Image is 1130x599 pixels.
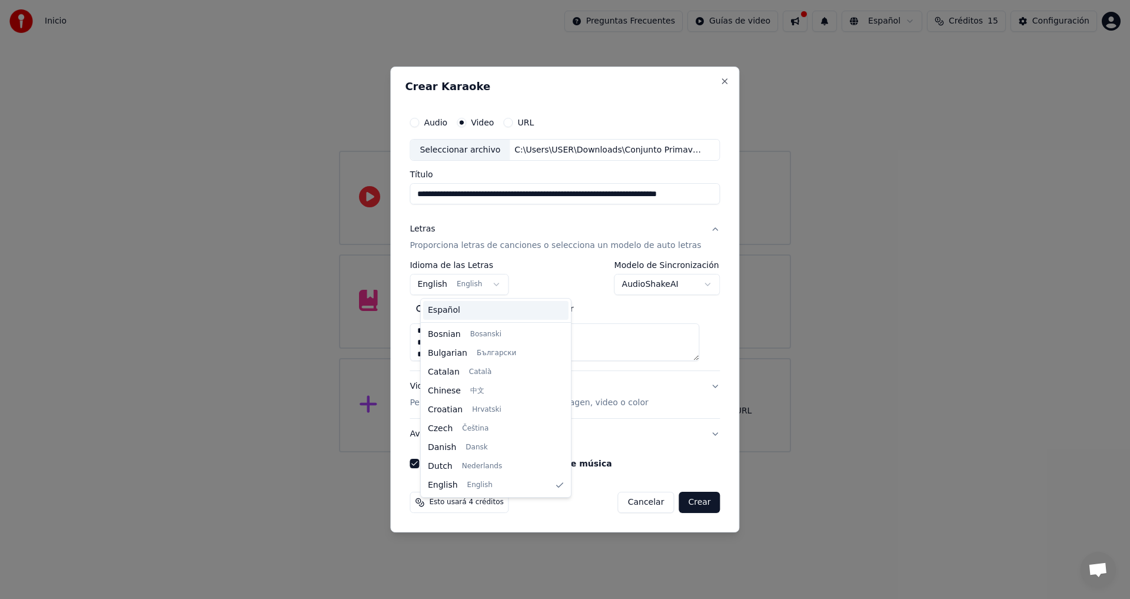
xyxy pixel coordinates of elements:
[428,461,453,472] span: Dutch
[428,479,458,491] span: English
[470,386,484,396] span: 中文
[462,424,488,433] span: Čeština
[469,368,491,377] span: Català
[428,366,460,378] span: Catalan
[428,305,460,316] span: Español
[428,404,463,416] span: Croatian
[428,329,461,340] span: Bosnian
[428,385,461,397] span: Chinese
[428,348,467,359] span: Bulgarian
[467,481,493,490] span: English
[477,349,516,358] span: Български
[428,423,453,435] span: Czech
[472,405,501,415] span: Hrvatski
[428,442,456,454] span: Danish
[470,330,501,339] span: Bosanski
[462,462,502,471] span: Nederlands
[466,443,487,452] span: Dansk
